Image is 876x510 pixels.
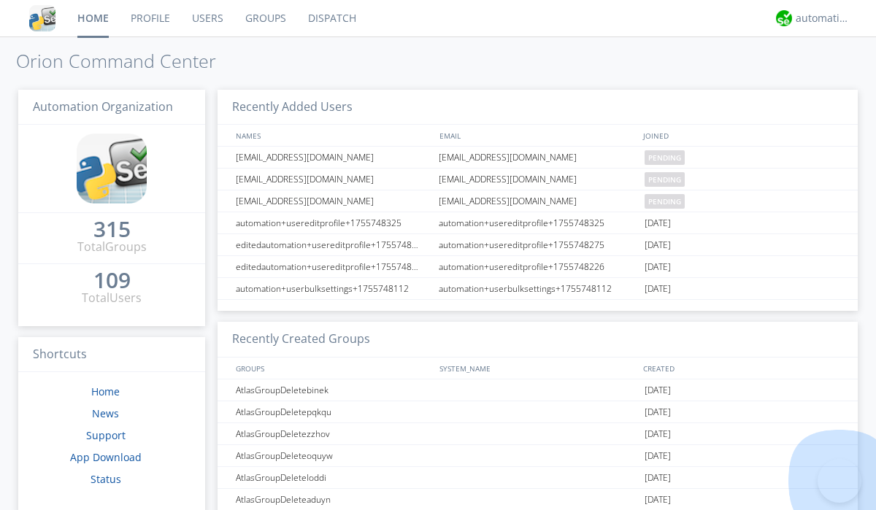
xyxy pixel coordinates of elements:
a: AtlasGroupDeletebinek[DATE] [218,379,858,401]
h3: Recently Created Groups [218,322,858,358]
a: AtlasGroupDeletepqkqu[DATE] [218,401,858,423]
div: Total Users [82,290,142,306]
div: [EMAIL_ADDRESS][DOMAIN_NAME] [232,190,434,212]
div: JOINED [639,125,844,146]
span: Automation Organization [33,98,173,115]
a: automation+userbulksettings+1755748112automation+userbulksettings+1755748112[DATE] [218,278,858,300]
div: EMAIL [436,125,639,146]
span: pending [645,172,685,187]
a: automation+usereditprofile+1755748325automation+usereditprofile+1755748325[DATE] [218,212,858,234]
div: [EMAIL_ADDRESS][DOMAIN_NAME] [435,169,641,190]
iframe: Toggle Customer Support [818,459,861,503]
a: AtlasGroupDeletezzhov[DATE] [218,423,858,445]
div: AtlasGroupDeleteoquyw [232,445,434,466]
h3: Recently Added Users [218,90,858,125]
div: AtlasGroupDeletepqkqu [232,401,434,422]
div: automation+usereditprofile+1755748325 [232,212,434,233]
div: automation+atlas [796,11,850,26]
span: [DATE] [645,467,671,489]
a: AtlasGroupDeleteoquyw[DATE] [218,445,858,467]
div: [EMAIL_ADDRESS][DOMAIN_NAME] [232,169,434,190]
span: [DATE] [645,401,671,423]
img: d2d01cd9b4174d08988066c6d424eccd [776,10,792,26]
div: Total Groups [77,239,147,255]
div: CREATED [639,358,844,379]
div: AtlasGroupDeletebinek [232,379,434,401]
div: AtlasGroupDeleteaduyn [232,489,434,510]
a: [EMAIL_ADDRESS][DOMAIN_NAME][EMAIL_ADDRESS][DOMAIN_NAME]pending [218,190,858,212]
a: 109 [93,273,131,290]
div: [EMAIL_ADDRESS][DOMAIN_NAME] [435,190,641,212]
span: [DATE] [645,278,671,300]
img: cddb5a64eb264b2086981ab96f4c1ba7 [29,5,55,31]
span: pending [645,150,685,165]
a: Support [86,428,126,442]
div: 315 [93,222,131,236]
span: [DATE] [645,423,671,445]
a: App Download [70,450,142,464]
div: [EMAIL_ADDRESS][DOMAIN_NAME] [232,147,434,168]
div: 109 [93,273,131,287]
h3: Shortcuts [18,337,205,373]
a: News [92,406,119,420]
div: editedautomation+usereditprofile+1755748275 [232,234,434,255]
div: SYSTEM_NAME [436,358,639,379]
span: [DATE] [645,212,671,234]
a: 315 [93,222,131,239]
span: [DATE] [645,379,671,401]
div: automation+usereditprofile+1755748325 [435,212,641,233]
div: GROUPS [232,358,432,379]
span: [DATE] [645,445,671,467]
a: Status [91,472,121,486]
span: pending [645,194,685,209]
div: automation+userbulksettings+1755748112 [232,278,434,299]
div: editedautomation+usereditprofile+1755748226 [232,256,434,277]
img: cddb5a64eb264b2086981ab96f4c1ba7 [77,134,147,204]
a: Home [91,385,120,398]
span: [DATE] [645,256,671,278]
a: editedautomation+usereditprofile+1755748275automation+usereditprofile+1755748275[DATE] [218,234,858,256]
a: AtlasGroupDeleteloddi[DATE] [218,467,858,489]
div: automation+usereditprofile+1755748226 [435,256,641,277]
div: AtlasGroupDeleteloddi [232,467,434,488]
div: [EMAIL_ADDRESS][DOMAIN_NAME] [435,147,641,168]
a: [EMAIL_ADDRESS][DOMAIN_NAME][EMAIL_ADDRESS][DOMAIN_NAME]pending [218,147,858,169]
div: automation+userbulksettings+1755748112 [435,278,641,299]
span: [DATE] [645,234,671,256]
a: editedautomation+usereditprofile+1755748226automation+usereditprofile+1755748226[DATE] [218,256,858,278]
a: [EMAIL_ADDRESS][DOMAIN_NAME][EMAIL_ADDRESS][DOMAIN_NAME]pending [218,169,858,190]
div: automation+usereditprofile+1755748275 [435,234,641,255]
div: AtlasGroupDeletezzhov [232,423,434,444]
div: NAMES [232,125,432,146]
